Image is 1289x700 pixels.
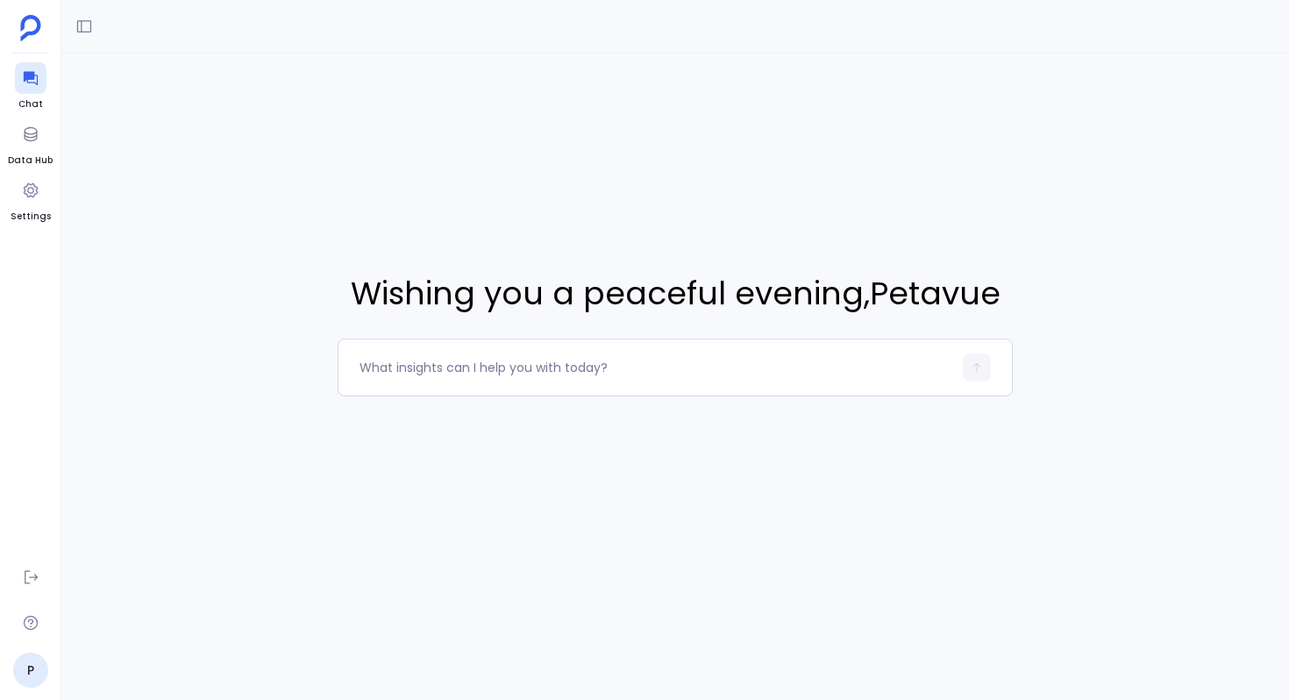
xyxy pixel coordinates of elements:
[20,15,41,41] img: petavue logo
[13,653,48,688] a: P
[11,210,51,224] span: Settings
[11,175,51,224] a: Settings
[15,62,46,111] a: Chat
[8,154,53,168] span: Data Hub
[15,97,46,111] span: Chat
[8,118,53,168] a: Data Hub
[338,270,1013,318] span: Wishing you a peaceful evening , Petavue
